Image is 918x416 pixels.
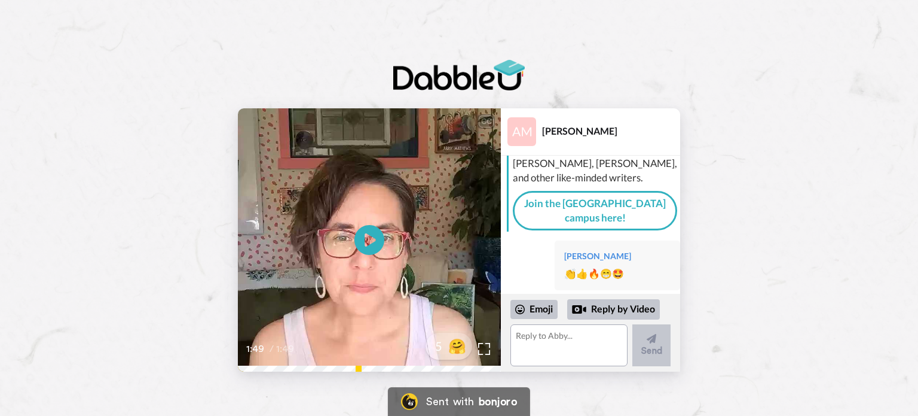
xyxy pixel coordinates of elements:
[564,250,671,262] div: [PERSON_NAME]
[479,396,517,407] div: bonjoro
[479,116,494,127] div: CC
[572,302,586,317] div: Reply by Video
[393,60,525,90] img: logo
[567,299,660,320] div: Reply by Video
[426,333,472,360] button: 5🤗
[426,396,474,407] div: Sent with
[513,191,677,231] a: Join the [GEOGRAPHIC_DATA] campus here!
[442,336,472,356] span: 🤗
[276,342,297,356] span: 1:49
[426,338,442,354] span: 5
[632,324,671,366] button: Send
[246,342,267,356] span: 1:49
[542,125,680,136] div: [PERSON_NAME]
[510,300,558,319] div: Emoji
[270,342,274,356] span: /
[564,267,671,281] div: 👏👍🔥😁🤩
[401,393,418,410] img: Bonjoro Logo
[507,117,536,146] img: Profile Image
[388,387,530,416] a: Bonjoro LogoSent withbonjoro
